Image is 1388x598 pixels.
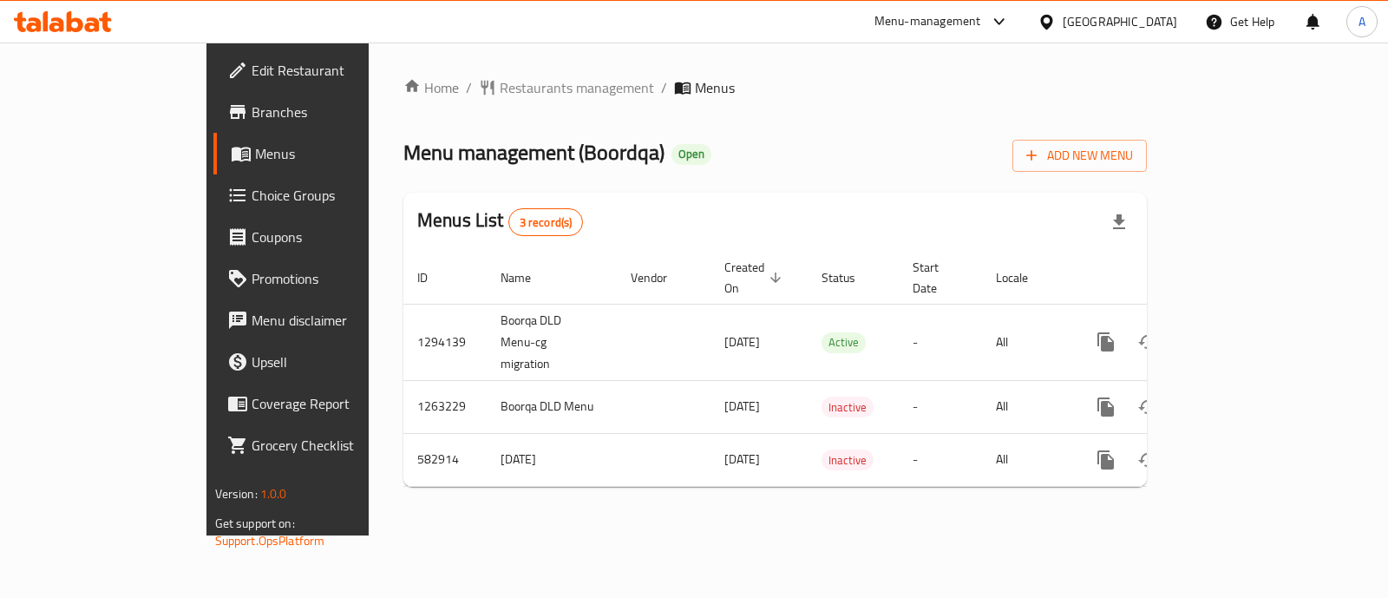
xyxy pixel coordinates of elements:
[479,77,654,98] a: Restaurants management
[403,252,1266,487] table: enhanced table
[724,395,760,417] span: [DATE]
[500,77,654,98] span: Restaurants management
[982,433,1071,486] td: All
[899,433,982,486] td: -
[822,332,866,353] div: Active
[252,268,424,289] span: Promotions
[501,267,553,288] span: Name
[252,227,424,247] span: Coupons
[213,216,438,258] a: Coupons
[1012,140,1147,172] button: Add New Menu
[509,214,583,231] span: 3 record(s)
[822,450,874,470] div: Inactive
[1071,252,1266,305] th: Actions
[1085,321,1127,363] button: more
[899,304,982,380] td: -
[671,144,711,165] div: Open
[466,77,472,98] li: /
[213,299,438,341] a: Menu disclaimer
[213,341,438,383] a: Upsell
[255,143,424,164] span: Menus
[1127,321,1169,363] button: Change Status
[695,77,735,98] span: Menus
[822,332,866,352] span: Active
[215,529,325,552] a: Support.OpsPlatform
[252,60,424,81] span: Edit Restaurant
[403,133,665,172] span: Menu management ( Boordqa )
[215,512,295,535] span: Get support on:
[213,49,438,91] a: Edit Restaurant
[1026,145,1133,167] span: Add New Menu
[913,257,961,299] span: Start Date
[1127,386,1169,428] button: Change Status
[403,304,487,380] td: 1294139
[822,398,874,417] span: Inactive
[403,77,1147,98] nav: breadcrumb
[487,433,617,486] td: [DATE]
[1063,12,1177,31] div: [GEOGRAPHIC_DATA]
[215,483,258,505] span: Version:
[1127,439,1169,481] button: Change Status
[213,133,438,174] a: Menus
[996,267,1051,288] span: Locale
[252,352,424,372] span: Upsell
[403,433,487,486] td: 582914
[252,310,424,331] span: Menu disclaimer
[417,207,583,236] h2: Menus List
[260,483,287,505] span: 1.0.0
[213,91,438,133] a: Branches
[822,267,878,288] span: Status
[1359,12,1365,31] span: A
[1085,439,1127,481] button: more
[213,424,438,466] a: Grocery Checklist
[252,435,424,456] span: Grocery Checklist
[982,380,1071,433] td: All
[252,102,424,122] span: Branches
[417,267,450,288] span: ID
[213,174,438,216] a: Choice Groups
[252,393,424,414] span: Coverage Report
[403,380,487,433] td: 1263229
[487,380,617,433] td: Boorqa DLD Menu
[487,304,617,380] td: Boorqa DLD Menu-cg migration
[661,77,667,98] li: /
[982,304,1071,380] td: All
[213,258,438,299] a: Promotions
[822,450,874,470] span: Inactive
[1085,386,1127,428] button: more
[671,147,711,161] span: Open
[724,448,760,470] span: [DATE]
[724,257,787,299] span: Created On
[631,267,690,288] span: Vendor
[724,331,760,353] span: [DATE]
[822,397,874,417] div: Inactive
[213,383,438,424] a: Coverage Report
[874,11,981,32] div: Menu-management
[899,380,982,433] td: -
[1098,201,1140,243] div: Export file
[252,185,424,206] span: Choice Groups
